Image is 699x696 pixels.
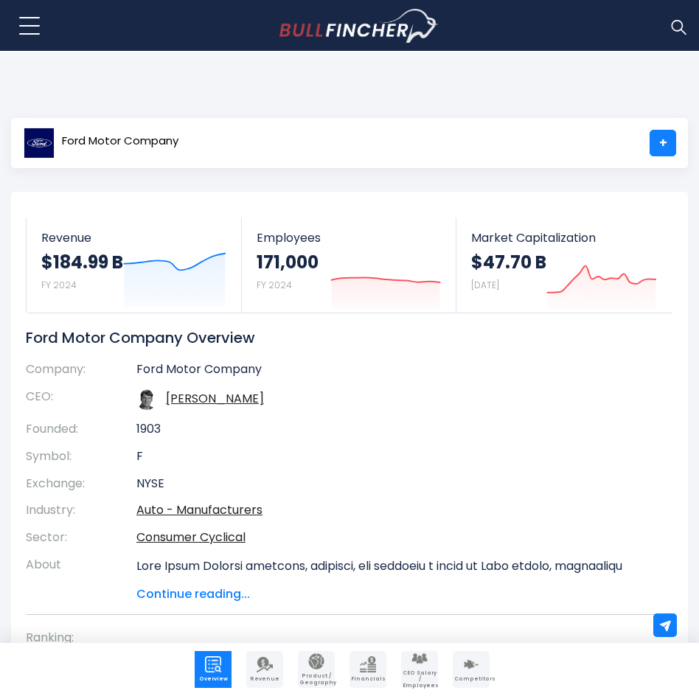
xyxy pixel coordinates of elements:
a: Company Revenue [246,651,283,688]
strong: $47.70 B [471,251,546,274]
span: Competitors [454,676,488,682]
img: james-d-farley-jr.jpg [136,389,157,410]
td: NYSE [136,470,651,498]
a: Consumer Cyclical [136,529,246,546]
th: Exchange: [26,470,136,498]
a: Go to homepage [279,9,438,43]
a: Revenue $184.99 B FY 2024 [27,217,241,313]
a: Company Product/Geography [298,651,335,688]
span: Ranking: [26,630,658,646]
strong: $184.99 B [41,251,123,274]
a: Auto - Manufacturers [136,501,262,518]
th: Company: [26,362,136,383]
small: [DATE] [471,279,499,291]
span: Continue reading... [136,585,651,603]
span: Employees [257,231,442,245]
img: F logo [24,128,55,159]
th: Symbol: [26,443,136,470]
span: Product / Geography [299,673,333,686]
td: F [136,443,651,470]
a: Company Employees [401,651,438,688]
span: Revenue [41,231,226,245]
th: About [26,551,136,603]
td: 1903 [136,416,651,443]
th: CEO: [26,383,136,416]
span: Market Capitalization [471,231,657,245]
span: Financials [351,676,385,682]
img: Bullfincher logo [279,9,439,43]
a: ceo [166,390,264,407]
small: FY 2024 [41,279,77,291]
span: CEO Salary / Employees [403,670,437,689]
a: Company Financials [349,651,386,688]
a: Company Competitors [453,651,490,688]
a: + [650,130,676,156]
span: Overview [196,676,230,682]
span: Ford Motor Company [62,135,178,147]
small: FY 2024 [257,279,292,291]
a: Market Capitalization $47.70 B [DATE] [456,217,672,313]
a: Company Overview [195,651,232,688]
th: Sector: [26,524,136,551]
span: Revenue [248,676,282,682]
a: Ford Motor Company [23,130,179,156]
a: Employees 171,000 FY 2024 [242,217,456,313]
th: Industry: [26,497,136,524]
strong: 171,000 [257,251,319,274]
th: Founded: [26,416,136,443]
h1: Ford Motor Company Overview [26,328,651,347]
td: Ford Motor Company [136,362,651,383]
